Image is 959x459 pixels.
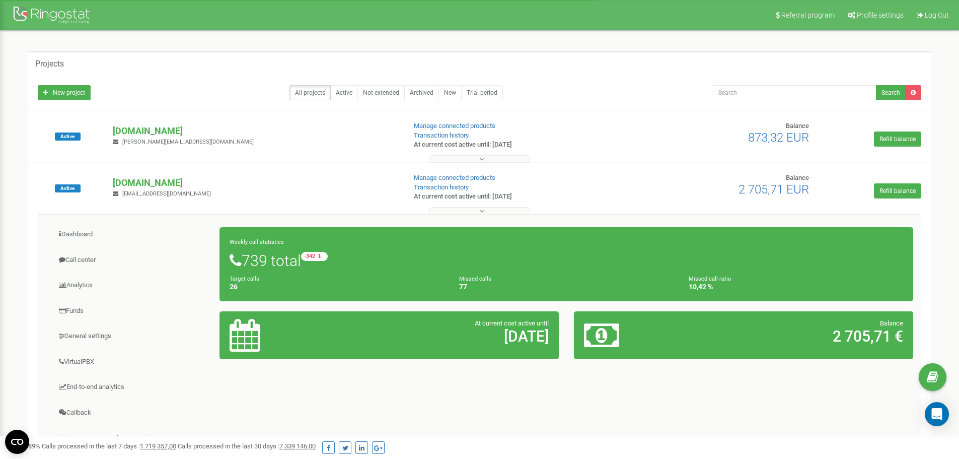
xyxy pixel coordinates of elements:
h5: Projects [35,59,64,69]
a: VirtualPBX [46,350,220,374]
a: New [438,85,462,100]
p: At current cost active until: [DATE] [414,140,623,150]
a: Funds [46,299,220,323]
div: Open Intercom Messenger [925,402,949,426]
a: Transaction history [414,183,469,191]
a: Call center [46,248,220,273]
span: 873,32 EUR [748,130,809,145]
p: [DOMAIN_NAME] [113,124,397,138]
a: Trial period [461,85,503,100]
h4: 10,42 % [689,283,903,291]
span: Balance [786,174,809,181]
p: At current cost active until: [DATE] [414,192,623,202]
small: Missed calls [459,276,491,282]
span: [PERSON_NAME][EMAIL_ADDRESS][DOMAIN_NAME] [122,139,254,145]
span: Profile settings [857,11,904,19]
small: Target calls [230,276,259,282]
span: 2 705,71 EUR [739,182,809,196]
span: Calls processed in the last 7 days : [42,442,176,450]
a: Refill balance [874,183,921,199]
a: Not extended [357,85,405,100]
span: Log Out [925,11,949,19]
h4: 26 [230,283,444,291]
a: Dashboard [46,222,220,247]
a: Ringostat Smart Phone Settings [46,426,220,451]
span: Calls processed in the last 30 days : [178,442,316,450]
span: At current cost active until [475,319,549,327]
p: [DOMAIN_NAME] [113,176,397,189]
a: General settings [46,324,220,349]
a: Manage connected products [414,174,495,181]
tcxspan: Call 7 339 146, via 3CX [279,442,309,450]
a: Archived [404,85,439,100]
span: Referral program [781,11,835,19]
a: All projects [289,85,331,100]
a: New project [38,85,91,100]
h2: [DATE] [341,328,549,345]
a: Manage connected products [414,122,495,129]
a: End-to-end analytics [46,375,220,400]
a: Transaction history [414,132,469,139]
span: [EMAIL_ADDRESS][DOMAIN_NAME] [122,190,211,197]
small: Missed call ratio [689,276,731,282]
u: 00 [279,442,316,450]
a: Refill balance [874,132,921,147]
a: Analytics [46,273,220,298]
span: Balance [880,319,903,327]
span: Balance [786,122,809,129]
input: Search [712,85,876,100]
button: Search [876,85,906,100]
span: Active [55,133,81,141]
small: -342 [301,252,328,261]
a: Callback [46,401,220,425]
tcxspan: Call 1 719 357, via 3CX [140,442,169,450]
small: Weekly call statistics [230,239,284,245]
h4: 77 [459,283,674,291]
h1: 739 total [230,252,903,269]
button: Open CMP widget [5,430,29,454]
a: Active [330,85,358,100]
h2: 2 705,71 € [695,328,903,345]
span: Active [55,184,81,192]
u: 00 [140,442,176,450]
